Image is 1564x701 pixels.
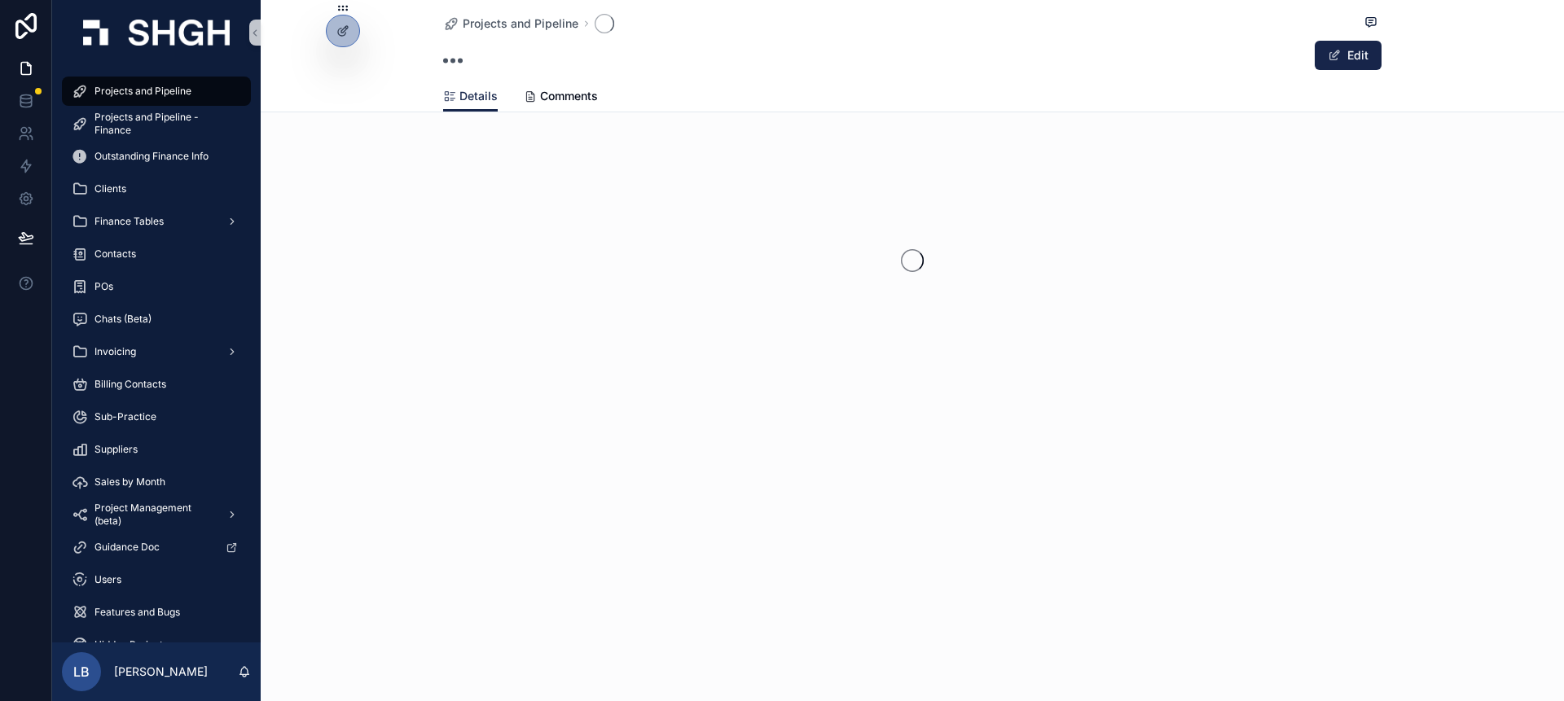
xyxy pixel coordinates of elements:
span: POs [94,280,113,293]
a: Suppliers [62,435,251,464]
button: Edit [1315,41,1382,70]
a: Features and Bugs [62,598,251,627]
a: Projects and Pipeline [62,77,251,106]
span: Finance Tables [94,215,164,228]
span: Hidden Projects [94,638,168,651]
a: Billing Contacts [62,370,251,399]
a: Sub-Practice [62,402,251,432]
a: Clients [62,174,251,204]
a: Hidden Projects [62,630,251,659]
span: Outstanding Finance Info [94,150,209,163]
a: Users [62,565,251,594]
span: Suppliers [94,443,138,456]
span: Contacts [94,248,136,261]
a: Outstanding Finance Info [62,142,251,171]
span: Features and Bugs [94,606,180,619]
span: Invoicing [94,345,136,358]
span: Billing Contacts [94,378,166,391]
span: Projects and Pipeline - Finance [94,111,235,137]
span: Projects and Pipeline [463,15,578,32]
a: Sales by Month [62,467,251,497]
span: LB [73,662,90,681]
span: Details [459,88,498,104]
img: App logo [83,20,230,46]
a: Project Management (beta) [62,500,251,529]
a: Chats (Beta) [62,304,251,334]
span: Users [94,573,121,586]
span: Guidance Doc [94,541,160,554]
a: Invoicing [62,337,251,366]
a: Projects and Pipeline - Finance [62,109,251,138]
a: Comments [524,81,598,114]
a: Finance Tables [62,207,251,236]
span: Sub-Practice [94,410,156,423]
span: Projects and Pipeline [94,85,191,98]
span: Chats (Beta) [94,313,152,326]
a: POs [62,272,251,301]
span: Comments [540,88,598,104]
a: Projects and Pipeline [443,15,578,32]
span: Sales by Month [94,475,165,489]
span: Clients [94,182,126,195]
a: Details [443,81,498,112]
span: Project Management (beta) [94,502,213,528]
p: [PERSON_NAME] [114,664,208,680]
a: Contacts [62,239,251,269]
a: Guidance Doc [62,532,251,562]
div: scrollable content [52,65,261,642]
